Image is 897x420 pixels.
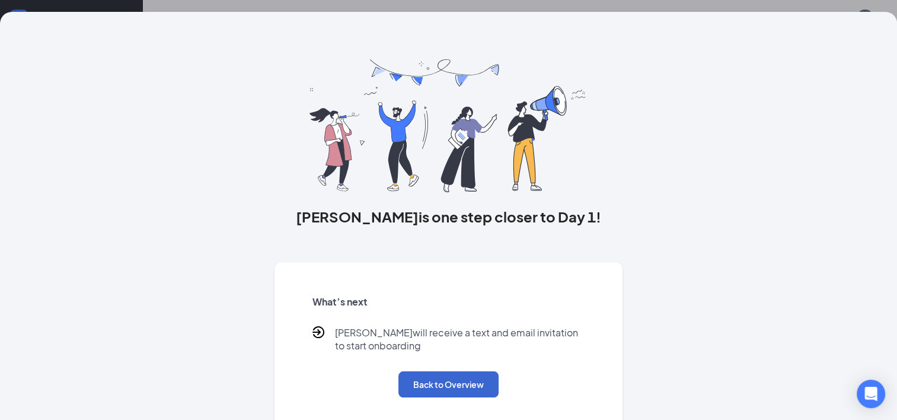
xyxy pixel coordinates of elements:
div: Open Intercom Messenger [857,380,885,408]
p: [PERSON_NAME] will receive a text and email invitation to start onboarding [335,326,585,352]
img: you are all set [309,59,588,192]
h5: What’s next [312,295,585,308]
button: Back to Overview [398,371,499,397]
h3: [PERSON_NAME] is one step closer to Day 1! [274,206,623,227]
